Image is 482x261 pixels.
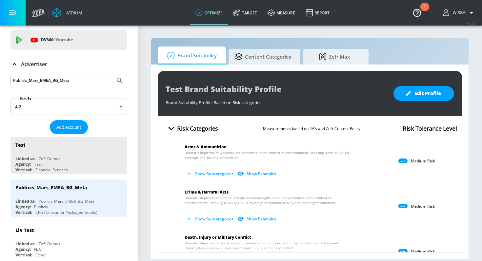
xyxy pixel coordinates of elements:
div: Publicis_Mars_EMEA_BG_MetaLinked as:Publicis_Mars_EMEA_BG_MetaAgency:PublicisVertical:CPG (Consum... [10,179,127,217]
div: TestLinked as:Zefr DemosAgency:TestVertical:Financial Services [10,137,127,174]
span: Zefr Max [310,49,359,65]
button: Edit Profile [393,86,454,101]
div: CPG (Consumer Packaged Goods) [35,210,97,215]
div: Linked as: [15,241,35,247]
p: DV360: [41,36,73,44]
button: Add Account [50,120,88,134]
p: Advertiser [21,61,47,68]
p: Medium Risk [411,204,435,209]
div: Advertiser [10,55,127,73]
p: Youtube [55,36,73,43]
span: Dramatic depiction of death, injury, or military conflict presented in the context of entertainme... [185,241,352,251]
a: Target [228,1,262,25]
h4: Risk Categories [177,124,218,133]
span: Edit Profile [407,89,441,98]
div: Agency: [15,247,31,252]
div: Publicis_Mars_EMEA_BG_Meta [39,198,94,204]
a: measure [262,1,300,25]
p: Measurements based on 4A’s and Zefr Content Policy [263,125,360,132]
div: Liv TestLinked as:Zefr DemosAgency:N/AVertical:Other [10,222,127,259]
div: Zefr Demos [39,156,60,161]
div: Agency: [15,204,31,210]
div: 1 [424,7,426,15]
div: Financial Services [35,167,68,173]
input: Search by name [13,76,112,85]
div: N/A [34,247,41,252]
button: Submit Search [112,73,127,88]
div: DV360: Youtube [10,30,127,50]
a: Report [300,1,335,25]
div: Vertical: [15,167,32,173]
span: Content Categories [235,49,291,65]
label: Sort By [19,96,33,101]
span: v 4.28.0 [466,22,475,25]
div: Vertical: [15,252,32,258]
div: Linked as: [15,198,35,204]
button: Show Examples [236,214,279,224]
div: Test [15,142,25,148]
div: Linked as: [15,156,35,161]
span: login as: wissal.elhaddaoui@zefr.com [450,10,468,15]
div: Atrium [64,10,82,16]
button: Show Subcategories [185,168,236,179]
div: Publicis_Mars_EMEA_BG_Meta [15,184,87,191]
button: Wissal [443,9,475,17]
span: Dramatic depiction of criminal activity or human rights violations presented in the context of en... [185,196,352,205]
button: Show Subcategories [185,214,236,224]
button: Risk Categories [163,121,221,136]
span: Brand Suitability [164,48,217,64]
div: Other [35,252,46,258]
span: Death, Injury or Military Conflict [185,234,251,240]
button: Show Examples [236,168,279,179]
div: Test [34,161,42,167]
span: Dramatic depiction of weapons use presented in the context of entertainment. Breaking News or Op–... [185,150,352,160]
div: Liv Test [15,227,34,233]
div: Publicis [34,204,48,210]
div: Vertical: [15,210,32,215]
div: Agency: [15,161,31,167]
span: Crime & Harmful Acts [185,189,229,195]
span: Arms & Ammunition [185,144,227,150]
a: Atrium [52,8,82,18]
h4: Risk Tolerance Level [403,124,457,133]
p: Medium Risk [411,249,435,254]
p: Medium Risk [411,158,435,164]
a: optimize [190,1,228,25]
button: Open Resource Center, 1 new notification [408,3,426,22]
div: Brand Suitability Profile: Based on Risk categories [166,96,387,105]
div: A-Z [10,99,127,115]
div: Zefr Demos [39,241,60,247]
span: Add Account [56,123,81,131]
